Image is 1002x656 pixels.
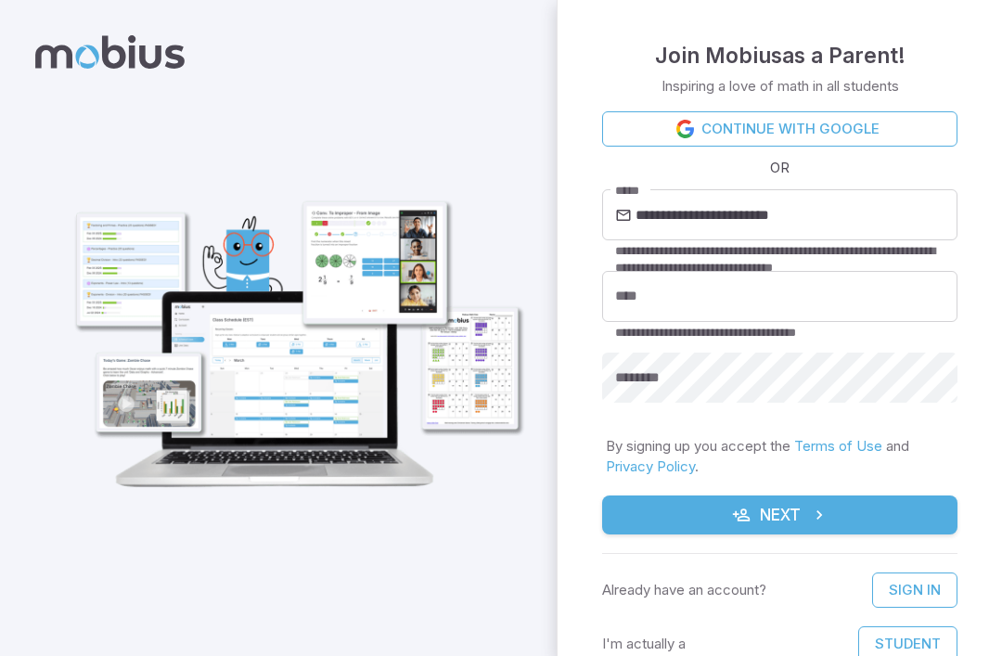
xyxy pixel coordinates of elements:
p: Inspiring a love of math in all students [662,76,899,96]
p: Already have an account? [602,580,766,600]
a: Continue with Google [602,111,957,147]
a: Terms of Use [794,437,882,455]
span: OR [765,158,794,178]
p: I'm actually a [602,634,686,654]
a: Privacy Policy [606,457,695,475]
button: Next [602,495,957,534]
p: By signing up you accept the and . [606,436,954,477]
img: parent_1-illustration [52,148,534,502]
a: Sign In [872,572,957,608]
h4: Join Mobius as a Parent ! [655,39,906,72]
